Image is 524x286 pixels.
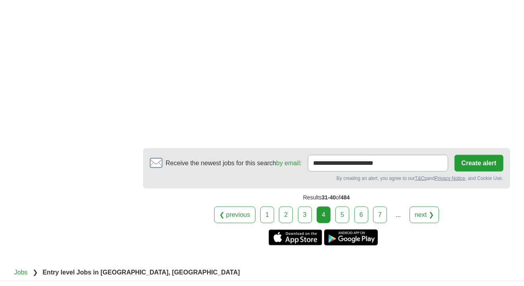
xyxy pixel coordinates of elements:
div: 4 [317,207,331,223]
div: ... [390,207,406,223]
span: 31-40 [322,194,336,201]
span: ❯ [33,269,38,276]
strong: Entry level Jobs in [GEOGRAPHIC_DATA], [GEOGRAPHIC_DATA] [43,269,240,276]
a: 2 [279,207,293,223]
a: T&Cs [415,176,427,181]
span: Receive the newest jobs for this search : [166,158,302,168]
a: Jobs [14,269,28,276]
a: 7 [373,207,387,223]
span: 484 [340,194,350,201]
a: by email [276,160,300,166]
a: ❮ previous [214,207,255,223]
a: next ❯ [410,207,439,223]
a: 5 [335,207,349,223]
a: 3 [298,207,312,223]
div: By creating an alert, you agree to our and , and Cookie Use. [150,175,503,182]
a: 6 [354,207,368,223]
a: Privacy Notice [435,176,465,181]
a: Get the iPhone app [269,230,322,245]
div: Results of [143,189,510,207]
a: Get the Android app [324,230,378,245]
a: 1 [260,207,274,223]
button: Create alert [454,155,503,172]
